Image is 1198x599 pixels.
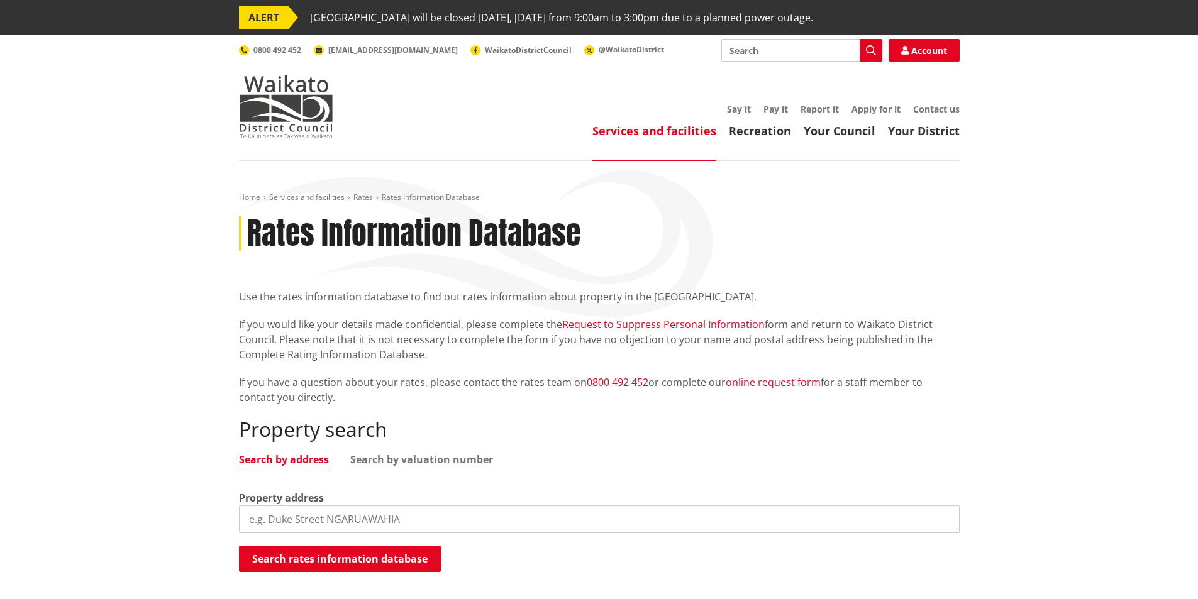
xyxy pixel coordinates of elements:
a: Contact us [913,103,960,115]
a: [EMAIL_ADDRESS][DOMAIN_NAME] [314,45,458,55]
p: Use the rates information database to find out rates information about property in the [GEOGRAPHI... [239,289,960,304]
a: Report it [801,103,839,115]
p: If you have a question about your rates, please contact the rates team on or complete our for a s... [239,375,960,405]
span: @WaikatoDistrict [599,44,664,55]
input: Search input [721,39,882,62]
h2: Property search [239,417,960,441]
span: ALERT [239,6,289,29]
a: Services and facilities [269,192,345,202]
span: [GEOGRAPHIC_DATA] will be closed [DATE], [DATE] from 9:00am to 3:00pm due to a planned power outage. [310,6,813,29]
a: Home [239,192,260,202]
a: Services and facilities [592,123,716,138]
a: WaikatoDistrictCouncil [470,45,572,55]
img: Waikato District Council - Te Kaunihera aa Takiwaa o Waikato [239,75,333,138]
input: e.g. Duke Street NGARUAWAHIA [239,505,960,533]
label: Property address [239,490,324,505]
a: Apply for it [851,103,901,115]
a: Rates [353,192,373,202]
a: 0800 492 452 [239,45,301,55]
span: 0800 492 452 [253,45,301,55]
a: @WaikatoDistrict [584,44,664,55]
p: If you would like your details made confidential, please complete the form and return to Waikato ... [239,317,960,362]
h1: Rates Information Database [247,216,580,252]
span: [EMAIL_ADDRESS][DOMAIN_NAME] [328,45,458,55]
a: Your District [888,123,960,138]
nav: breadcrumb [239,192,960,203]
button: Search rates information database [239,546,441,572]
a: Pay it [763,103,788,115]
a: online request form [726,375,821,389]
a: Say it [727,103,751,115]
span: WaikatoDistrictCouncil [485,45,572,55]
span: Rates Information Database [382,192,480,202]
a: Search by valuation number [350,454,493,464]
a: Recreation [729,123,791,138]
a: Account [889,39,960,62]
a: Request to Suppress Personal Information [562,317,765,331]
a: Your Council [804,123,875,138]
a: 0800 492 452 [587,375,648,389]
a: Search by address [239,454,329,464]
